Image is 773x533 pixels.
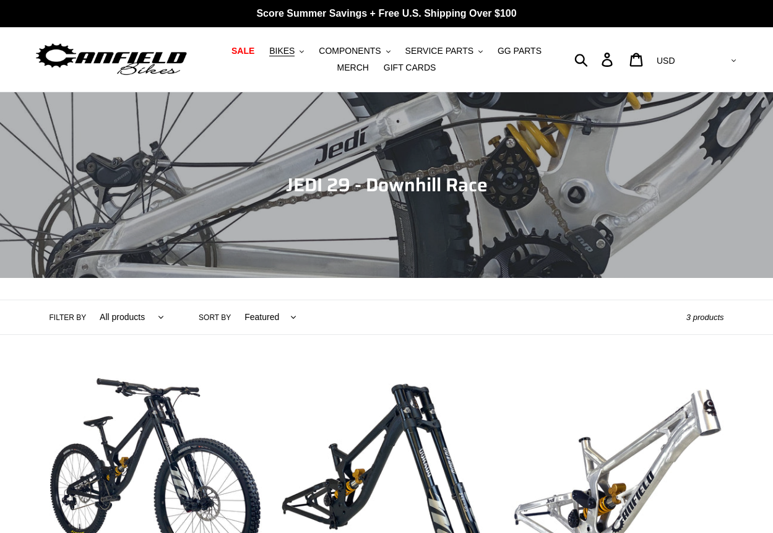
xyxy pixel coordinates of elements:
[405,46,473,56] span: SERVICE PARTS
[491,43,548,59] a: GG PARTS
[498,46,542,56] span: GG PARTS
[269,46,295,56] span: BIKES
[286,170,488,199] span: JEDI 29 - Downhill Race
[225,43,261,59] a: SALE
[399,43,489,59] button: SERVICE PARTS
[378,59,443,76] a: GIFT CARDS
[50,312,87,323] label: Filter by
[337,63,369,73] span: MERCH
[331,59,375,76] a: MERCH
[263,43,310,59] button: BIKES
[686,313,724,322] span: 3 products
[319,46,381,56] span: COMPONENTS
[231,46,254,56] span: SALE
[313,43,396,59] button: COMPONENTS
[34,40,189,79] img: Canfield Bikes
[384,63,436,73] span: GIFT CARDS
[199,312,231,323] label: Sort by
